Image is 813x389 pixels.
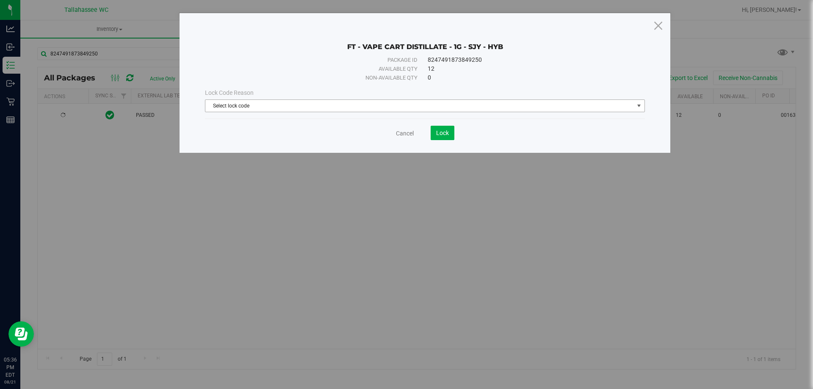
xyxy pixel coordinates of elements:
[8,321,34,347] iframe: Resource center
[428,64,626,73] div: 12
[224,65,418,73] div: Available qty
[431,126,454,140] button: Lock
[224,74,418,82] div: Non-available qty
[205,89,254,96] span: Lock Code Reason
[428,73,626,82] div: 0
[224,56,418,64] div: Package ID
[396,129,414,138] a: Cancel
[634,100,644,112] span: select
[205,30,645,51] div: FT - VAPE CART DISTILLATE - 1G - SJY - HYB
[436,130,449,136] span: Lock
[428,55,626,64] div: 8247491873849250
[205,100,634,112] span: Select lock code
